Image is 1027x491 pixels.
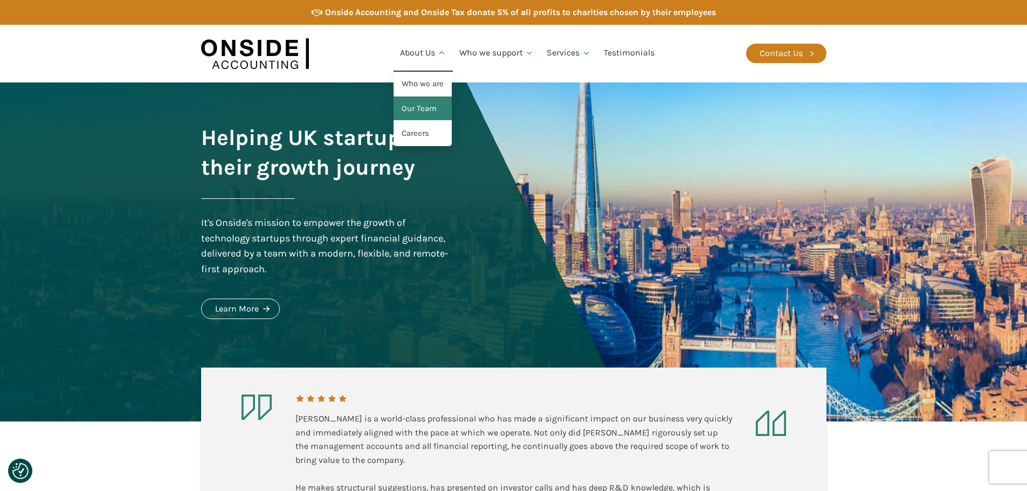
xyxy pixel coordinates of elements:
[201,123,451,182] h1: Helping UK startups on their growth journey
[394,96,452,121] a: Our Team
[201,299,280,319] a: Learn More
[540,35,597,72] a: Services
[12,463,29,479] img: Revisit consent button
[760,46,803,60] div: Contact Us
[201,215,451,277] div: It's Onside's mission to empower the growth of technology startups through expert financial guida...
[394,35,453,72] a: About Us
[394,72,452,96] a: Who we are
[325,5,716,19] div: Onside Accounting and Onside Tax donate 5% of all profits to charities chosen by their employees
[597,35,661,72] a: Testimonials
[394,121,452,146] a: Careers
[215,302,259,316] div: Learn More
[201,33,309,74] img: Onside Accounting
[12,463,29,479] button: Consent Preferences
[746,44,826,63] a: Contact Us
[453,35,541,72] a: Who we support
